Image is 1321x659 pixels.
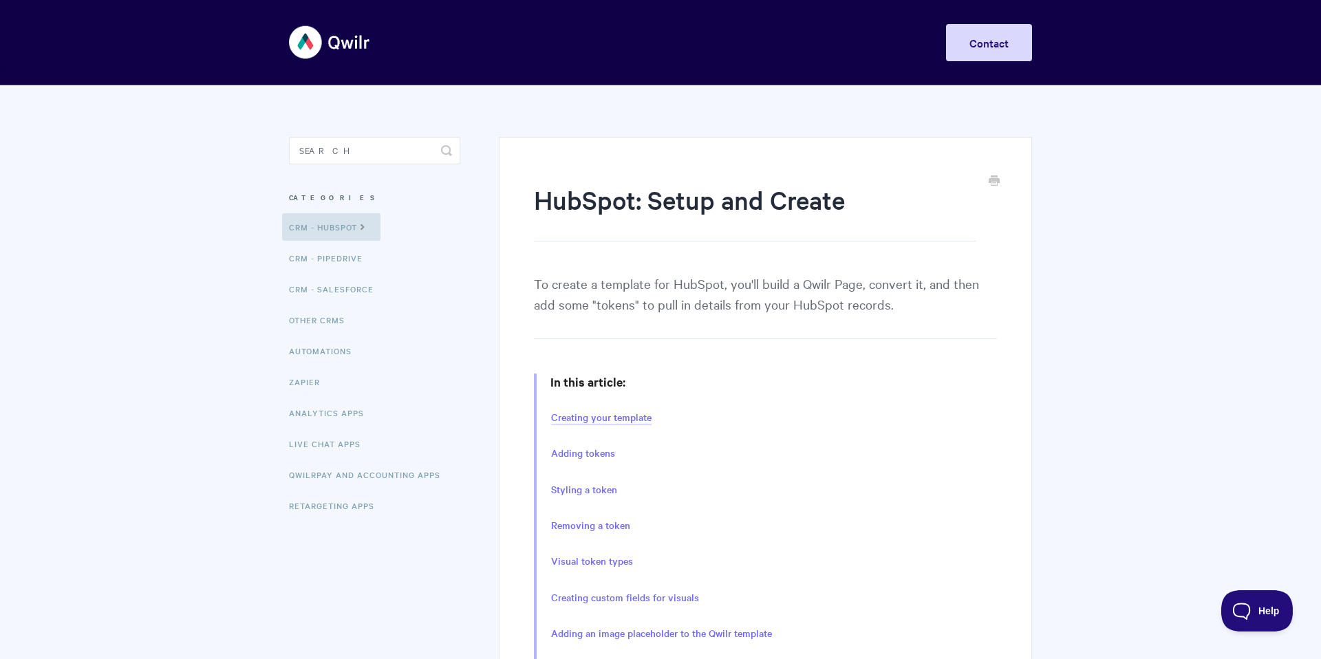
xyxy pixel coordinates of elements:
[289,461,451,488] a: QwilrPay and Accounting Apps
[1221,590,1293,631] iframe: Toggle Customer Support
[551,518,630,533] a: Removing a token
[289,275,384,303] a: CRM - Salesforce
[551,446,615,461] a: Adding tokens
[989,174,1000,189] a: Print this Article
[289,17,371,68] img: Qwilr Help Center
[551,590,699,605] a: Creating custom fields for visuals
[289,306,355,334] a: Other CRMs
[282,213,380,241] a: CRM - HubSpot
[946,24,1032,61] a: Contact
[534,182,976,241] h1: HubSpot: Setup and Create
[289,368,330,396] a: Zapier
[289,137,460,164] input: Search
[289,244,373,272] a: CRM - Pipedrive
[550,374,625,390] strong: In this article:
[289,185,460,210] h3: Categories
[551,410,652,425] a: Creating your template
[289,430,371,457] a: Live Chat Apps
[551,482,617,497] a: Styling a token
[289,399,374,426] a: Analytics Apps
[289,492,385,519] a: Retargeting Apps
[551,554,633,569] a: Visual token types
[289,337,362,365] a: Automations
[534,273,997,339] p: To create a template for HubSpot, you'll build a Qwilr Page, convert it, and then add some "token...
[551,626,772,641] a: Adding an image placeholder to the Qwilr template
